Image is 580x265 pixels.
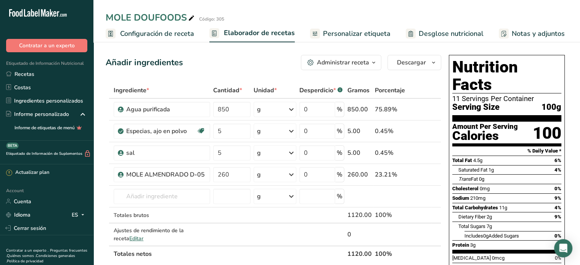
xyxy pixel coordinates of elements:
div: Calories [452,130,518,141]
span: Total Sugars [458,223,485,229]
a: Configuración de receta [106,25,194,42]
span: Serving Size [452,103,500,112]
span: Porcentaje [375,86,405,95]
th: 1120.00 [346,246,373,262]
span: Unidad [254,86,277,95]
a: Política de privacidad [7,259,43,264]
span: 4% [554,205,561,210]
div: 5.00 [347,127,372,136]
section: % Daily Value * [452,146,561,156]
div: Administrar receta [317,58,369,67]
div: 100 [533,123,561,143]
span: Gramos [347,86,370,95]
span: Personalizar etiqueta [323,29,390,39]
span: 100g [541,103,561,112]
span: 7g [487,223,492,229]
div: Agua purificada [126,105,206,114]
div: g [257,148,261,157]
span: Saturated Fat [458,167,487,173]
div: Amount Per Serving [452,123,518,130]
span: 0% [555,255,561,261]
div: Open Intercom Messenger [554,239,572,257]
th: 100% [373,246,406,262]
span: [MEDICAL_DATA] [452,255,491,261]
span: 0% [554,233,561,239]
div: Informe personalizado [6,110,69,118]
div: 23.21% [375,170,405,179]
span: 0mg [480,186,490,191]
span: Cholesterol [452,186,479,191]
th: Totales netos [112,246,345,262]
div: 1120.00 [347,210,372,220]
span: 1g [488,167,494,173]
a: Condiciones generales . [6,253,75,264]
span: Protein [452,242,469,248]
div: sal [126,148,206,157]
span: 11g [499,205,507,210]
i: Trans [458,176,471,182]
span: 0g [483,233,488,239]
div: Especias, ajo en polvo [126,127,196,136]
span: Configuración de receta [120,29,194,39]
a: Personalizar etiqueta [310,25,390,42]
input: Añadir ingrediente [114,189,210,204]
div: Actualizar plan [6,169,49,177]
span: 2g [487,214,492,220]
span: Includes Added Sugars [464,233,519,239]
div: g [257,170,261,179]
div: 260.00 [347,170,372,179]
div: BETA [6,143,19,149]
div: 100% [375,210,405,220]
span: Dietary Fiber [458,214,485,220]
a: Quiénes somos . [7,253,36,259]
div: 850.00 [347,105,372,114]
div: 0 [347,230,372,239]
div: g [257,192,261,201]
div: Ajustes de rendimiento de la receta [114,226,210,243]
a: Idioma [6,208,31,222]
div: g [257,105,261,114]
a: Contratar a un experto . [6,248,48,253]
button: Administrar receta [301,55,381,70]
span: Total Carbohydrates [452,205,498,210]
div: Totales brutos [114,211,210,219]
div: 0.45% [375,148,405,157]
div: g [257,127,261,136]
div: 11 Servings Per Container [452,95,561,103]
h1: Nutrition Facts [452,58,561,93]
div: Añadir ingredientes [106,56,183,69]
a: Preguntas frecuentes . [6,248,87,259]
div: 0.45% [375,127,405,136]
span: Fat [458,176,478,182]
div: ES [72,210,87,219]
span: Editar [129,235,143,242]
div: MOLE DOUFOODS [106,11,196,24]
a: Elaborador de recetas [209,24,295,43]
span: 0% [554,186,561,191]
div: Código: 305 [199,16,224,22]
span: Total Fat [452,157,472,163]
div: 75.89% [375,105,405,114]
button: Descargar [387,55,441,70]
span: 6% [554,157,561,163]
span: 0g [479,176,484,182]
div: Desperdicio [299,86,342,95]
span: 9% [554,214,561,220]
span: Sodium [452,195,469,201]
span: Ingrediente [114,86,149,95]
span: Cantidad [213,86,242,95]
span: 4.5g [473,157,482,163]
span: 3g [470,242,476,248]
div: 5.00 [347,148,372,157]
span: Descargar [397,58,426,67]
div: MOLE ALMENDRADO D-05 [126,170,206,179]
a: Notas y adjuntos [499,25,565,42]
span: Desglose nutricional [419,29,484,39]
a: Desglose nutricional [406,25,484,42]
button: Contratar a un experto [6,39,87,52]
span: Elaborador de recetas [224,28,295,38]
span: 9% [554,195,561,201]
span: 210mg [470,195,485,201]
span: 0mcg [492,255,504,261]
span: 4% [554,167,561,173]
